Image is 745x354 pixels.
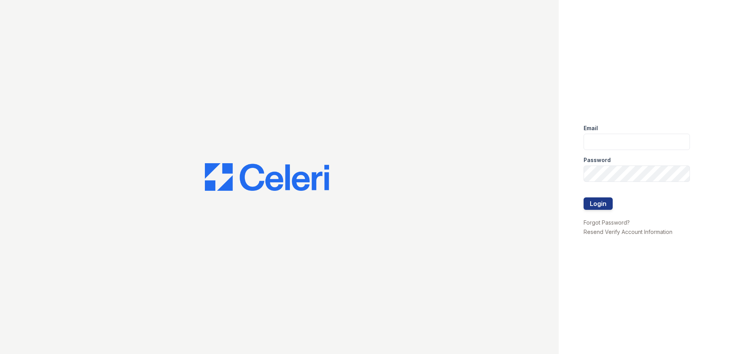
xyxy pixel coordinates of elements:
[584,156,611,164] label: Password
[584,124,598,132] label: Email
[584,228,672,235] a: Resend Verify Account Information
[205,163,329,191] img: CE_Logo_Blue-a8612792a0a2168367f1c8372b55b34899dd931a85d93a1a3d3e32e68fde9ad4.png
[584,197,613,210] button: Login
[584,219,630,226] a: Forgot Password?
